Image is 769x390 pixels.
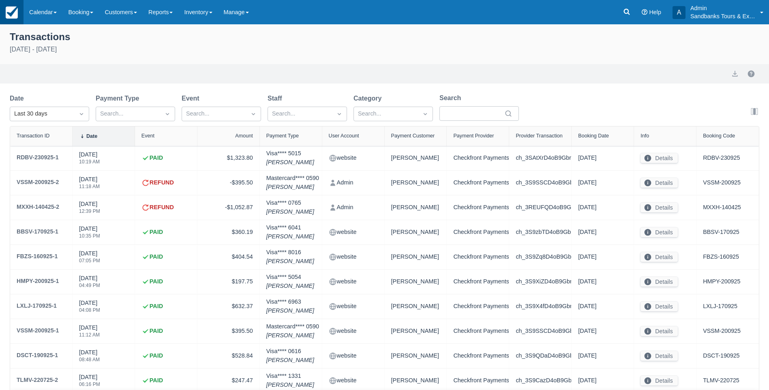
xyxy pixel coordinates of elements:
[391,276,440,287] div: [PERSON_NAME]
[79,234,100,238] div: 10:35 PM
[150,277,163,286] strong: PAID
[204,202,253,213] div: -$1,052.87
[163,110,171,118] span: Dropdown icon
[266,306,314,315] em: [PERSON_NAME]
[17,375,58,385] div: TLMV-220725-2
[516,326,565,337] div: ch_3S9SSCD4oB9Gbrmp1rFI2cKH
[640,302,678,311] button: Details
[79,357,100,362] div: 08:48 AM
[86,133,97,139] div: Date
[79,382,100,387] div: 06:16 PM
[266,257,314,266] em: [PERSON_NAME]
[150,351,163,360] strong: PAID
[640,178,678,188] button: Details
[703,228,739,237] a: BBSV-170925
[453,177,502,189] div: Checkfront Payments
[14,109,70,118] div: Last 30 days
[578,375,627,386] div: [DATE]
[329,350,378,362] div: website
[96,94,142,103] label: Payment Type
[391,326,440,337] div: [PERSON_NAME]
[391,202,440,213] div: [PERSON_NAME]
[79,225,100,243] div: [DATE]
[17,227,58,236] div: BBSV-170925-1
[10,29,759,43] div: Transactions
[439,93,464,103] label: Search
[329,326,378,337] div: website
[150,203,174,212] strong: REFUND
[353,94,385,103] label: Category
[17,326,59,337] a: VSSM-200925-1
[673,6,685,19] div: A
[17,301,57,311] div: LXLJ-170925-1
[640,153,678,163] button: Details
[391,375,440,386] div: [PERSON_NAME]
[640,376,678,386] button: Details
[266,133,299,139] div: Payment Type
[703,302,737,311] a: LXLJ-170925
[150,376,163,385] strong: PAID
[204,350,253,362] div: $528.84
[204,375,253,386] div: $247.47
[17,227,58,238] a: BBSV-170925-1
[204,152,253,164] div: $1,323.80
[516,301,565,312] div: ch_3S9X4fD4oB9Gbrmp0lOdLzN2
[453,202,502,213] div: Checkfront Payments
[150,178,174,187] strong: REFUND
[79,175,100,194] div: [DATE]
[266,158,314,167] em: [PERSON_NAME]
[17,350,58,360] div: DSCT-190925-1
[235,133,253,139] div: Amount
[79,258,100,263] div: 07:05 PM
[79,200,100,219] div: [DATE]
[79,184,100,189] div: 11:18 AM
[453,301,502,312] div: Checkfront Payments
[516,177,565,189] div: ch_3S9SSCD4oB9Gbrmp1rFI2cKH_r2
[266,232,314,241] em: [PERSON_NAME]
[703,376,739,385] a: TLMV-220725
[703,154,740,163] a: RDBV-230925
[329,202,378,213] div: Admin
[516,251,565,263] div: ch_3S9Zq8D4oB9Gbrmp1Xyi7iES
[703,351,739,360] a: DSCT-190925
[266,208,314,216] em: [PERSON_NAME]
[10,45,759,54] div: [DATE] - [DATE]
[329,251,378,263] div: website
[204,276,253,287] div: $197.75
[649,9,661,15] span: Help
[6,6,18,19] img: checkfront-main-nav-mini-logo.png
[453,326,502,337] div: Checkfront Payments
[150,228,163,237] strong: PAID
[266,174,319,191] div: Mastercard **** 0590
[249,110,257,118] span: Dropdown icon
[266,322,319,340] div: Mastercard **** 0590
[266,183,319,192] em: [PERSON_NAME]
[17,202,59,212] div: MXXH-140425-2
[421,110,429,118] span: Dropdown icon
[690,4,755,12] p: Admin
[79,150,100,169] div: [DATE]
[17,276,59,286] div: HMPY-200925-1
[703,277,740,286] a: HMPY-200925
[640,351,678,361] button: Details
[578,152,627,164] div: [DATE]
[17,251,58,261] div: FBZS-160925-1
[17,177,59,187] div: VSSM-200925-2
[150,302,163,311] strong: PAID
[453,227,502,238] div: Checkfront Payments
[516,133,563,139] div: Provider Transaction
[79,324,100,342] div: [DATE]
[640,133,649,139] div: Info
[329,133,359,139] div: User Account
[17,152,59,162] div: RDBV-230925-1
[266,381,314,390] em: [PERSON_NAME]
[335,110,343,118] span: Dropdown icon
[204,301,253,312] div: $632.37
[453,133,494,139] div: Payment Provider
[329,227,378,238] div: website
[79,332,100,337] div: 11:12 AM
[79,308,100,313] div: 04:08 PM
[453,276,502,287] div: Checkfront Payments
[703,178,741,187] a: VSSM-200925
[578,251,627,263] div: [DATE]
